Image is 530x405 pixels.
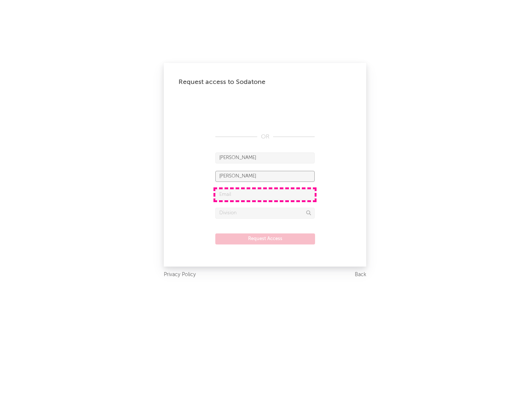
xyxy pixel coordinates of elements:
[355,270,366,279] a: Back
[164,270,196,279] a: Privacy Policy
[215,133,315,141] div: OR
[179,78,351,87] div: Request access to Sodatone
[215,208,315,219] input: Division
[215,189,315,200] input: Email
[215,171,315,182] input: Last Name
[215,152,315,163] input: First Name
[215,233,315,244] button: Request Access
